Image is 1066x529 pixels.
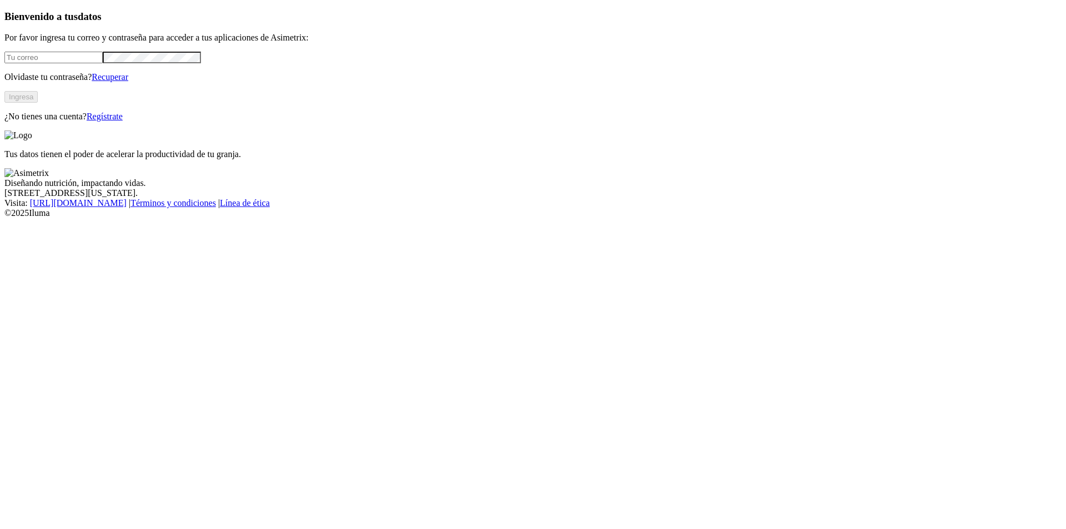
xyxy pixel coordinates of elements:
[4,91,38,103] button: Ingresa
[4,188,1062,198] div: [STREET_ADDRESS][US_STATE].
[78,11,102,22] span: datos
[4,11,1062,23] h3: Bienvenido a tus
[4,178,1062,188] div: Diseñando nutrición, impactando vidas.
[4,149,1062,159] p: Tus datos tienen el poder de acelerar la productividad de tu granja.
[4,33,1062,43] p: Por favor ingresa tu correo y contraseña para acceder a tus aplicaciones de Asimetrix:
[4,198,1062,208] div: Visita : | |
[130,198,216,208] a: Términos y condiciones
[4,72,1062,82] p: Olvidaste tu contraseña?
[4,130,32,140] img: Logo
[87,112,123,121] a: Regístrate
[4,208,1062,218] div: © 2025 Iluma
[30,198,127,208] a: [URL][DOMAIN_NAME]
[4,112,1062,122] p: ¿No tienes una cuenta?
[220,198,270,208] a: Línea de ética
[4,168,49,178] img: Asimetrix
[92,72,128,82] a: Recuperar
[4,52,103,63] input: Tu correo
